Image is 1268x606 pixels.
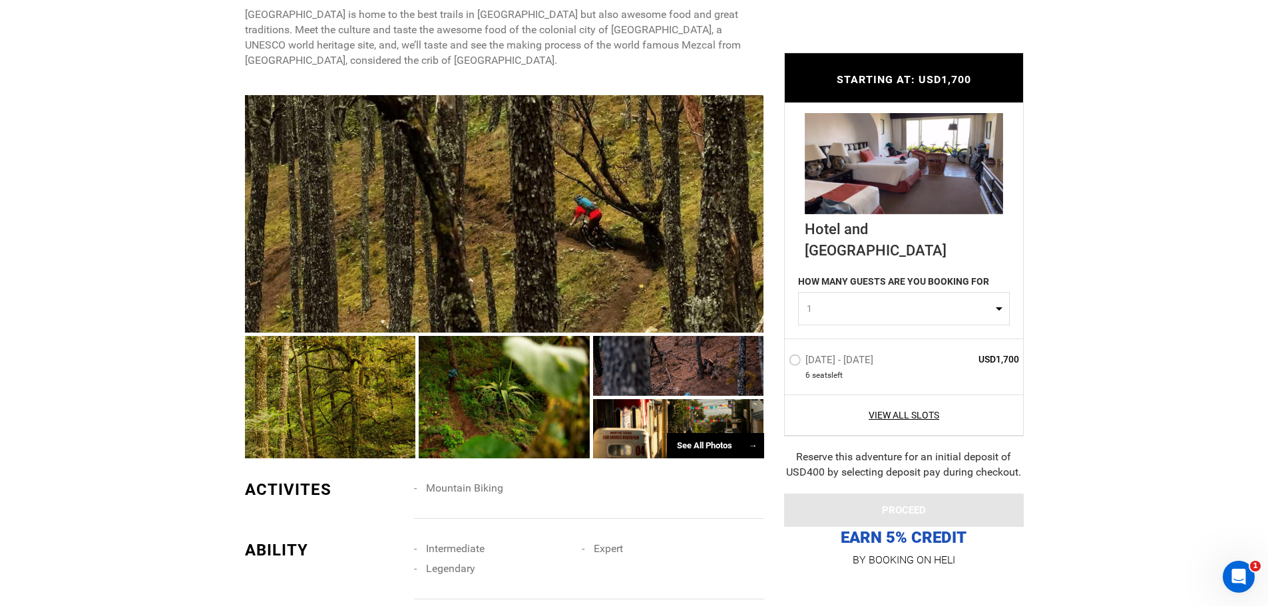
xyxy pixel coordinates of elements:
[1223,561,1255,593] iframe: Intercom live chat
[1250,561,1261,571] span: 1
[789,408,1020,422] a: View All Slots
[798,275,989,292] label: HOW MANY GUESTS ARE YOU BOOKING FOR
[805,214,1003,261] div: Hotel and [GEOGRAPHIC_DATA]
[245,478,405,501] div: ACTIVITES
[426,482,503,494] span: Mountain Biking
[784,494,1024,527] button: PROCEED
[784,551,1024,569] p: BY BOOKING ON HELI
[426,562,475,575] span: Legendary
[667,433,764,459] div: See All Photos
[807,302,992,315] span: 1
[805,370,810,381] span: 6
[245,7,764,68] p: [GEOGRAPHIC_DATA] is home to the best trails in [GEOGRAPHIC_DATA] but also awesome food and great...
[789,354,877,370] label: [DATE] - [DATE]
[837,73,971,86] span: STARTING AT: USD1,700
[594,542,623,555] span: Expert
[749,440,757,450] span: →
[798,292,1010,325] button: 1
[426,542,485,555] span: Intermediate
[827,370,831,381] span: s
[784,450,1024,480] div: Reserve this adventure for an initial deposit of USD400 by selecting deposit pay during checkout.
[245,539,405,561] div: ABILITY
[923,353,1020,366] span: USD1,700
[812,370,843,381] span: seat left
[805,113,1003,214] img: e2c4d1cf-647d-42f7-9197-ab01abfa3079_344_d1b29f5fe415789feb37f941990a719c_loc_ngl.jpg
